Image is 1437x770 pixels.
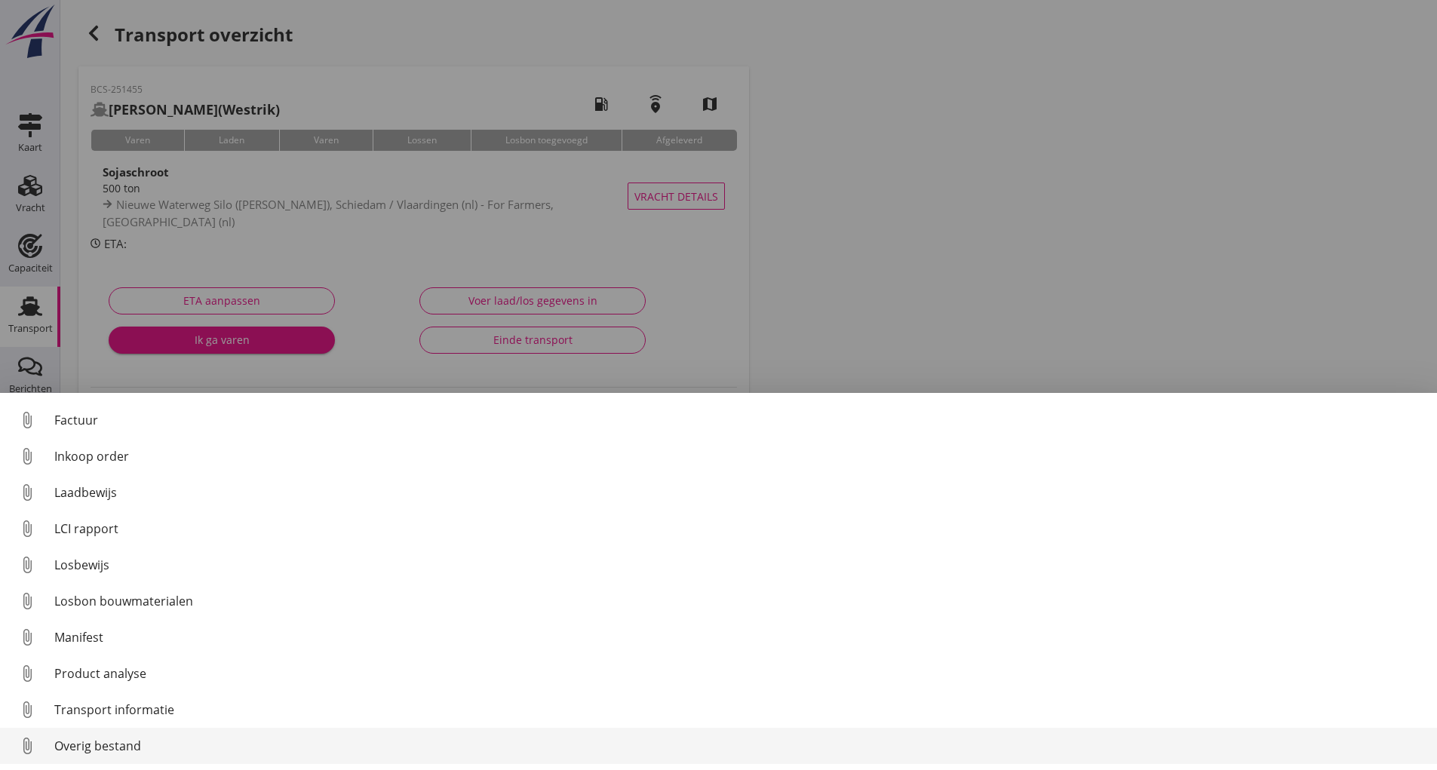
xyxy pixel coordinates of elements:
[15,661,39,686] i: attach_file
[54,701,1425,719] div: Transport informatie
[15,408,39,432] i: attach_file
[15,734,39,758] i: attach_file
[15,625,39,649] i: attach_file
[54,447,1425,465] div: Inkoop order
[54,592,1425,610] div: Losbon bouwmaterialen
[15,553,39,577] i: attach_file
[54,664,1425,683] div: Product analyse
[54,737,1425,755] div: Overig bestand
[15,589,39,613] i: attach_file
[54,483,1425,502] div: Laadbewijs
[54,628,1425,646] div: Manifest
[54,556,1425,574] div: Losbewijs
[54,411,1425,429] div: Factuur
[15,480,39,505] i: attach_file
[15,517,39,541] i: attach_file
[54,520,1425,538] div: LCI rapport
[15,698,39,722] i: attach_file
[15,444,39,468] i: attach_file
